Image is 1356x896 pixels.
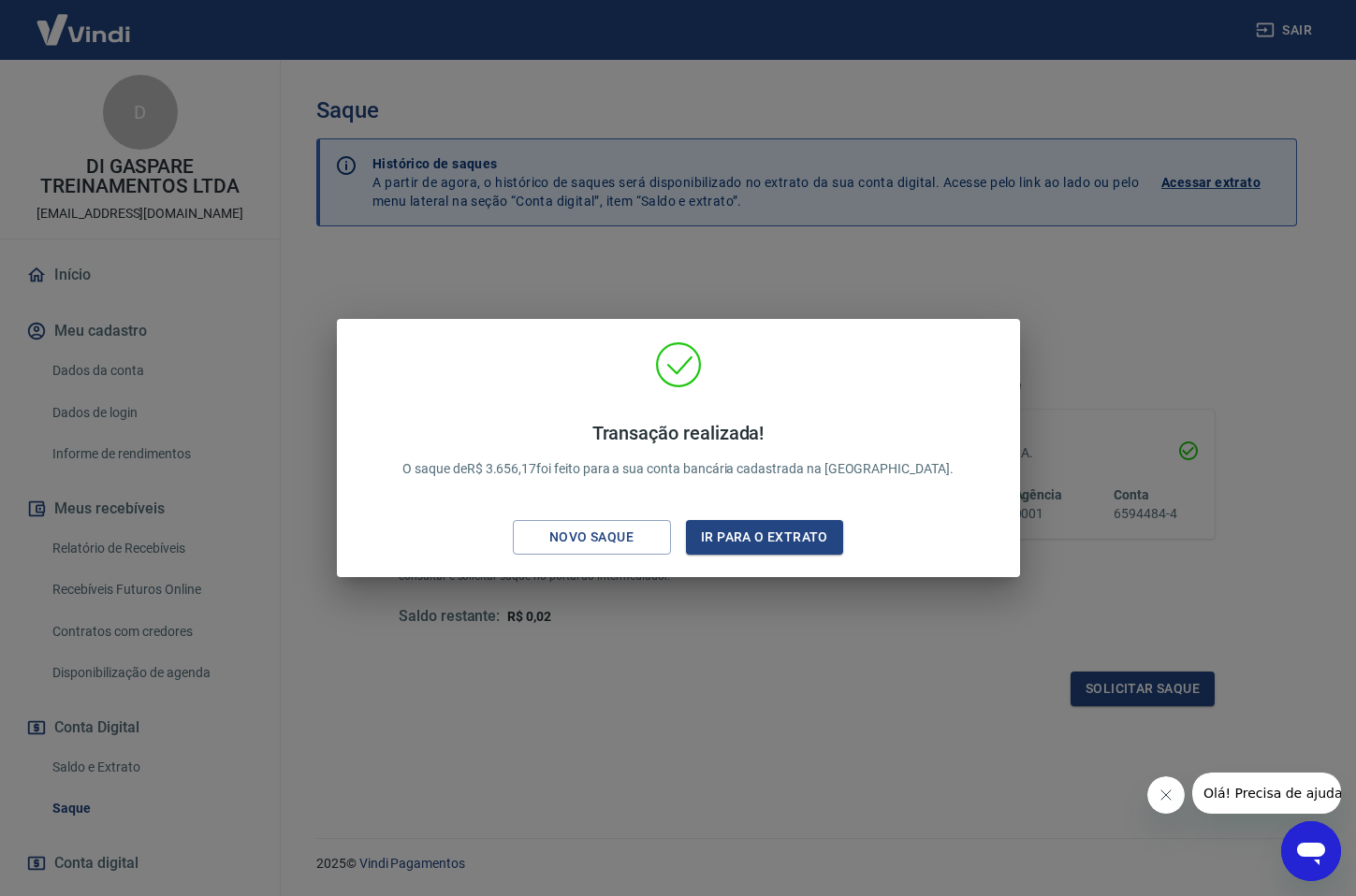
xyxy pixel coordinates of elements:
span: Olá! Precisa de ajuda? [11,13,157,28]
h4: Transação realizada! [402,422,954,444]
iframe: Close message [1147,776,1185,814]
button: Novo saque [513,520,671,555]
div: Novo saque [527,526,656,549]
p: O saque de R$ 3.656,17 foi feito para a sua conta bancária cadastrada na [GEOGRAPHIC_DATA]. [402,422,954,479]
iframe: Button to launch messaging window [1281,821,1341,881]
button: Ir para o extrato [686,520,844,555]
iframe: Message from company [1192,773,1341,814]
